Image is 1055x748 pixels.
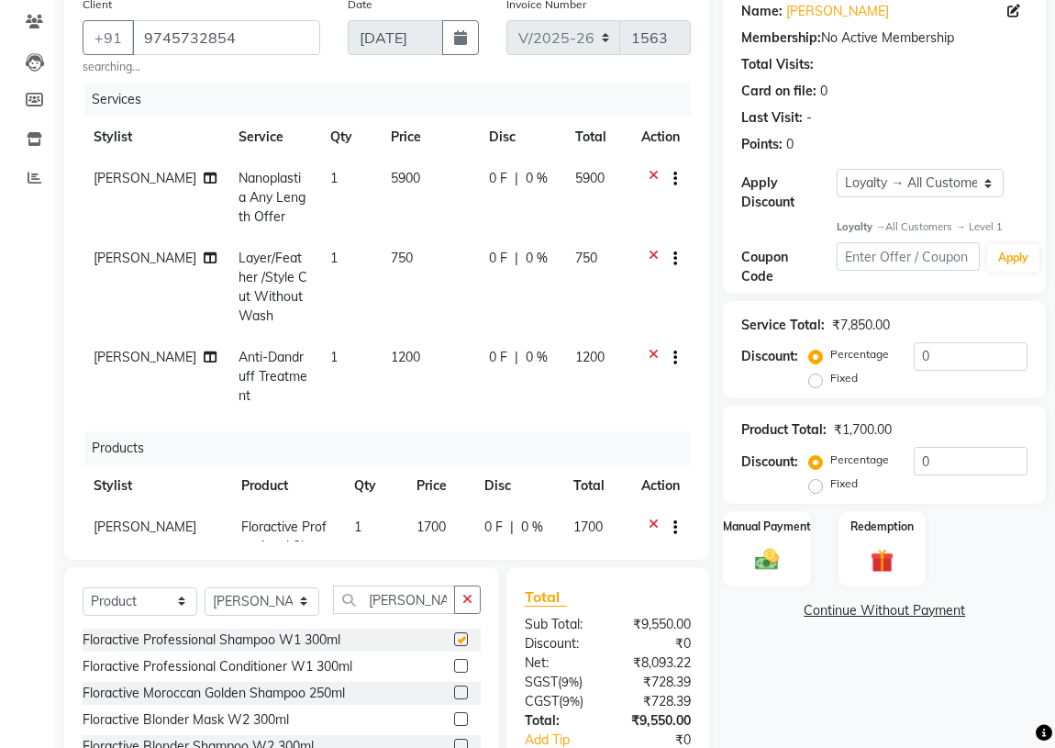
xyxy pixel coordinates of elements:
span: 1 [354,519,361,535]
div: Services [84,83,705,117]
div: Total: [511,711,608,731]
span: [PERSON_NAME] [94,519,196,535]
span: 1200 [391,349,420,365]
span: 750 [575,250,597,266]
span: 750 [391,250,413,266]
div: Card on file: [741,82,816,101]
th: Stylist [83,117,228,158]
a: [PERSON_NAME] [786,2,889,21]
div: ₹8,093.22 [608,653,705,673]
span: 0 % [526,249,548,268]
span: Floractive Professional Shampoo W1 300ml [241,519,328,574]
div: Sub Total: [511,615,608,634]
span: 1700 [416,519,446,535]
span: [PERSON_NAME] [94,349,196,365]
div: Net: [511,653,608,673]
th: Action [630,465,691,507]
span: 0 F [489,169,507,188]
th: Price [380,117,478,158]
span: 0 F [489,348,507,367]
th: Service [228,117,319,158]
div: Points: [741,135,783,154]
span: 1 [330,170,338,186]
th: Disc [473,465,562,507]
div: Total Visits: [741,55,814,74]
span: Layer/Feather /Style Cut Without Wash [239,250,307,324]
input: Enter Offer / Coupon Code [837,242,980,271]
span: SGST [525,674,558,690]
div: 0 [786,135,794,154]
span: [PERSON_NAME] [94,170,196,186]
label: Percentage [830,452,889,468]
div: Products [84,431,705,465]
div: ₹0 [608,634,705,653]
img: _cash.svg [748,546,786,573]
div: Name: [741,2,783,21]
span: 1200 [575,349,605,365]
span: 0 % [526,169,548,188]
div: Discount: [511,634,608,653]
div: Product Total: [741,420,827,440]
div: ₹9,550.00 [608,615,705,634]
div: Apply Discount [741,173,837,212]
div: Floractive Moroccan Golden Shampoo 250ml [83,684,345,703]
span: 1 [330,349,338,365]
span: Total [525,587,567,607]
th: Price [405,465,473,507]
span: | [515,169,518,188]
span: [PERSON_NAME] [94,250,196,266]
a: Continue Without Payment [727,601,1042,620]
span: Nanoplastia Any Length Offer [239,170,305,225]
strong: Loyalty → [837,220,885,233]
div: Floractive Blonder Mask W2 300ml [83,710,289,730]
div: ₹7,850.00 [832,316,890,335]
div: Discount: [741,452,798,472]
label: Percentage [830,346,889,363]
th: Total [564,117,631,158]
input: Search or Scan [333,586,455,614]
div: Membership: [741,28,821,48]
label: Manual Payment [723,519,811,535]
span: 0 % [521,518,543,537]
div: No Active Membership [741,28,1027,48]
th: Action [630,117,691,158]
span: 1700 [573,519,603,535]
div: Floractive Professional Conditioner W1 300ml [83,657,352,676]
div: Service Total: [741,316,825,335]
th: Qty [343,465,405,507]
div: ₹9,550.00 [608,711,705,731]
span: 0 F [489,249,507,268]
th: Product [230,465,343,507]
label: Fixed [830,370,858,386]
label: Fixed [830,475,858,492]
span: | [515,249,518,268]
div: ₹728.39 [608,673,705,692]
span: 0 F [484,518,503,537]
div: Floractive Professional Shampoo W1 300ml [83,631,340,650]
div: ₹728.39 [608,692,705,711]
small: searching... [83,59,320,75]
div: ( ) [511,673,608,692]
label: Redemption [850,519,914,535]
span: | [515,348,518,367]
div: 0 [820,82,827,101]
div: ( ) [511,692,608,711]
span: | [510,518,514,537]
th: Qty [319,117,380,158]
div: - [806,108,812,128]
img: _gift.svg [863,546,902,575]
span: 0 % [526,348,548,367]
span: CGST [525,693,559,709]
div: Discount: [741,347,798,366]
span: 9% [562,694,580,709]
div: All Customers → Level 1 [837,219,1027,235]
button: +91 [83,20,134,55]
span: 5900 [575,170,605,186]
div: ₹1,700.00 [834,420,892,440]
span: Anti-Dandruff Treatment [239,349,307,404]
th: Stylist [83,465,230,507]
input: Search by Name/Mobile/Email/Code [132,20,320,55]
span: 9% [561,675,579,689]
th: Disc [478,117,564,158]
div: Coupon Code [741,248,837,286]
